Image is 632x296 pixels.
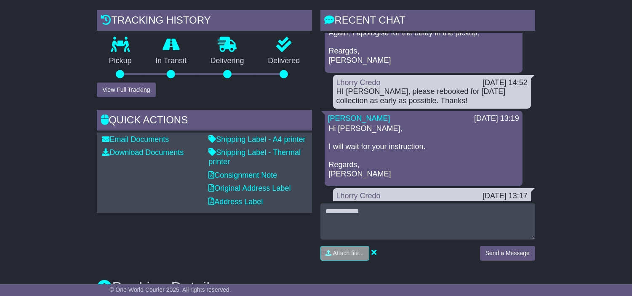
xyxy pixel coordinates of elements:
[328,114,390,123] a: [PERSON_NAME]
[109,286,231,293] span: © One World Courier 2025. All rights reserved.
[97,83,155,97] button: View Full Tracking
[329,1,518,65] p: Hi [PERSON_NAME], This is noted, the collection will be rebooked for [DATE]. Again, I apologise f...
[336,201,528,219] div: I am checking with customer if that is okay or it will be cancelled. They needed this to be colle...
[208,184,291,192] a: Original Address Label
[329,124,518,179] p: Hi [PERSON_NAME], I will wait for your instruction. Regards, [PERSON_NAME]
[208,135,305,144] a: Shipping Label - A4 printer
[474,114,519,123] div: [DATE] 13:19
[256,56,312,66] p: Delivered
[208,171,277,179] a: Consignment Note
[483,192,528,201] div: [DATE] 13:17
[336,192,381,200] a: Lhorry Credo
[320,10,535,33] div: RECENT CHAT
[97,110,312,133] div: Quick Actions
[336,78,381,87] a: Lhorry Credo
[144,56,199,66] p: In Transit
[336,87,528,105] div: HI [PERSON_NAME], please rebooked for [DATE] collection as early as possible. Thanks!
[102,135,169,144] a: Email Documents
[97,10,312,33] div: Tracking history
[208,197,263,206] a: Address Label
[198,56,256,66] p: Delivering
[480,246,535,261] button: Send a Message
[208,148,301,166] a: Shipping Label - Thermal printer
[483,78,528,88] div: [DATE] 14:52
[97,56,144,66] p: Pickup
[102,148,184,157] a: Download Documents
